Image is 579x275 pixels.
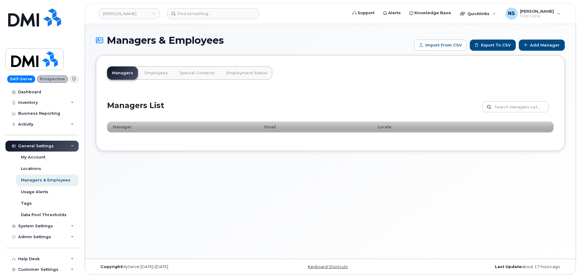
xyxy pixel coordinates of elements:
[408,264,565,269] div: about 17 hours ago
[107,122,259,133] th: Manager
[140,66,173,80] a: Employees
[519,40,565,51] a: Add Manager
[107,101,164,119] h2: Managers List
[308,264,348,269] a: Keyboard Shortcuts
[175,66,220,80] a: Special Contacts
[259,122,372,133] th: Email
[100,264,122,269] strong: Copyright
[372,122,497,133] th: Locale
[96,35,411,46] h1: Managers & Employees
[414,40,467,51] form: Import from CSV
[107,66,138,80] a: Managers
[470,40,516,51] a: Export to CSV
[495,264,522,269] strong: Last Update
[221,66,272,80] a: Employment Status
[96,264,252,269] div: MyServe [DATE]–[DATE]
